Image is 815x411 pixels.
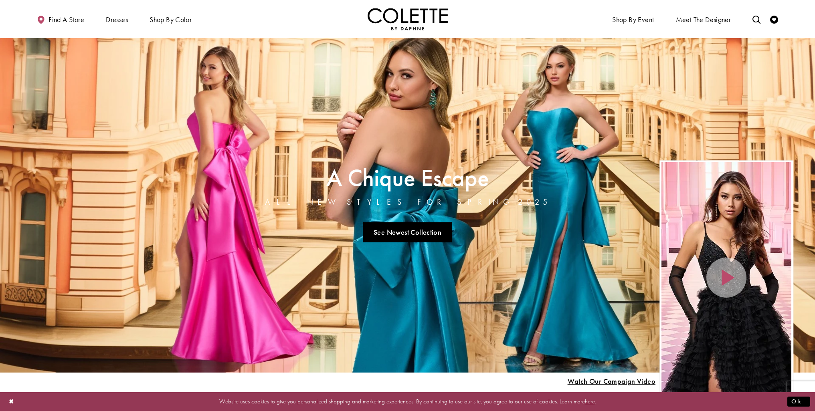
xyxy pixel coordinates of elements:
span: Dresses [106,16,128,24]
a: here [585,397,595,405]
a: Visit Home Page [368,8,448,30]
button: Submit Dialog [787,397,810,407]
a: See Newest Collection A Chique Escape All New Styles For Spring 2025 [363,222,452,242]
a: Check Wishlist [768,8,780,30]
ul: Slider Links [263,219,553,246]
span: Dresses [104,8,130,30]
a: Meet the designer [674,8,733,30]
span: Find a store [49,16,84,24]
span: Play Slide #15 Video [567,377,655,385]
span: Shop by color [150,16,192,24]
a: Toggle search [750,8,762,30]
p: Website uses cookies to give you personalized shopping and marketing experiences. By continuing t... [58,396,757,407]
span: Shop By Event [610,8,656,30]
img: Colette by Daphne [368,8,448,30]
span: Meet the designer [676,16,731,24]
button: Close Dialog [5,395,18,409]
span: Shop by color [148,8,194,30]
span: Shop By Event [612,16,654,24]
a: Find a store [35,8,86,30]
